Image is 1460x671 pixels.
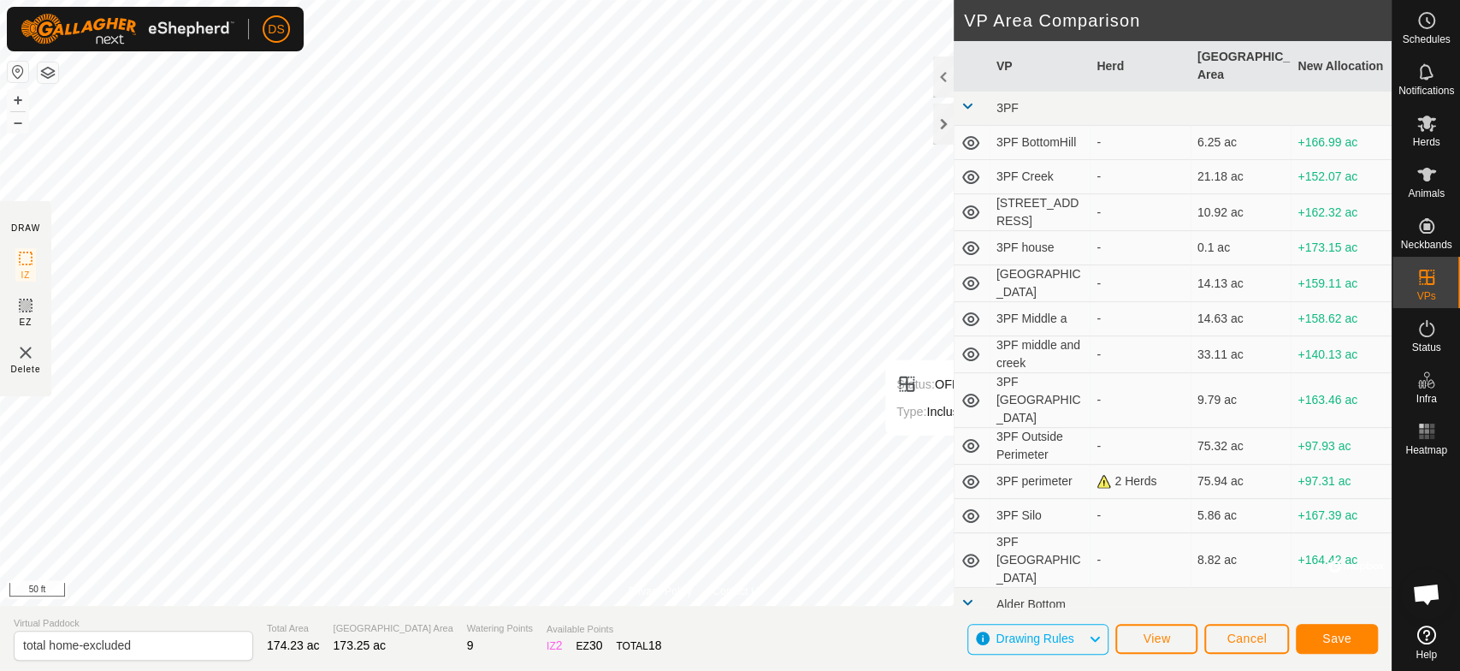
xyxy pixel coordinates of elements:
[990,373,1091,428] td: 3PF [GEOGRAPHIC_DATA]
[1291,465,1392,499] td: +97.31 ac
[1191,160,1292,194] td: 21.18 ac
[1191,126,1292,160] td: 6.25 ac
[1096,437,1184,455] div: -
[1291,336,1392,373] td: +140.13 ac
[1322,632,1351,645] span: Save
[648,638,662,652] span: 18
[990,428,1091,465] td: 3PF Outside Perimeter
[996,632,1073,645] span: Drawing Rules
[1191,336,1292,373] td: 33.11 ac
[1096,204,1184,222] div: -
[1096,346,1184,364] div: -
[268,21,284,39] span: DS
[990,265,1091,302] td: [GEOGRAPHIC_DATA]
[1096,239,1184,257] div: -
[11,363,41,376] span: Delete
[1408,188,1445,199] span: Animals
[1416,291,1435,301] span: VPs
[1401,568,1452,620] div: Open chat
[1402,34,1450,45] span: Schedules
[1398,86,1454,96] span: Notifications
[896,401,1007,422] div: Inclusion Zone
[38,62,58,83] button: Map Layers
[1115,624,1197,654] button: View
[576,637,602,655] div: EZ
[334,638,387,652] span: 173.25 ac
[1191,499,1292,533] td: 5.86 ac
[547,622,662,637] span: Available Points
[21,14,234,45] img: Gallagher Logo
[15,342,36,363] img: VP
[1296,624,1378,654] button: Save
[896,405,926,419] label: Type:
[1291,428,1392,465] td: +97.93 ac
[1191,465,1292,499] td: 75.94 ac
[1096,551,1184,569] div: -
[1411,342,1440,353] span: Status
[1291,373,1392,428] td: +163.46 ac
[1416,650,1437,660] span: Help
[1096,275,1184,293] div: -
[1096,507,1184,525] div: -
[1412,137,1439,147] span: Herds
[990,533,1091,588] td: 3PF [GEOGRAPHIC_DATA]
[616,637,661,655] div: TOTAL
[1096,310,1184,328] div: -
[1204,624,1289,654] button: Cancel
[1291,194,1392,231] td: +162.32 ac
[334,621,453,636] span: [GEOGRAPHIC_DATA] Area
[990,465,1091,499] td: 3PF perimeter
[20,316,33,329] span: EZ
[267,638,320,652] span: 174.23 ac
[1291,533,1392,588] td: +164.42 ac
[628,584,692,599] a: Privacy Policy
[1096,134,1184,151] div: -
[14,616,253,631] span: Virtual Paddock
[1191,194,1292,231] td: 10.92 ac
[712,584,763,599] a: Contact Us
[21,269,31,282] span: IZ
[1191,265,1292,302] td: 14.13 ac
[1400,240,1451,250] span: Neckbands
[1191,428,1292,465] td: 75.32 ac
[11,222,40,235] div: DRAW
[467,638,474,652] span: 9
[8,62,28,82] button: Reset Map
[589,638,603,652] span: 30
[1096,168,1184,186] div: -
[990,126,1091,160] td: 3PF BottomHill
[556,638,563,652] span: 2
[8,112,28,133] button: –
[990,336,1091,373] td: 3PF middle and creek
[990,302,1091,336] td: 3PF Middle a
[996,597,1066,611] span: Alder Bottom
[1191,533,1292,588] td: 8.82 ac
[467,621,533,636] span: Watering Points
[1392,619,1460,667] a: Help
[1191,41,1292,92] th: [GEOGRAPHIC_DATA] Area
[1291,126,1392,160] td: +166.99 ac
[990,231,1091,265] td: 3PF house
[1096,391,1184,409] div: -
[1191,302,1292,336] td: 14.63 ac
[896,374,1007,395] div: OFF
[1291,265,1392,302] td: +159.11 ac
[1191,231,1292,265] td: 0.1 ac
[1291,160,1392,194] td: +152.07 ac
[1143,632,1170,645] span: View
[547,637,562,655] div: IZ
[267,621,320,636] span: Total Area
[1090,41,1191,92] th: Herd
[990,499,1091,533] td: 3PF Silo
[1096,472,1184,490] div: 2 Herds
[1405,445,1447,455] span: Heatmap
[990,41,1091,92] th: VP
[990,194,1091,231] td: [STREET_ADDRESS]
[8,90,28,110] button: +
[964,10,1392,31] h2: VP Area Comparison
[990,160,1091,194] td: 3PF Creek
[996,101,1019,115] span: 3PF
[1291,41,1392,92] th: New Allocation
[1416,394,1436,404] span: Infra
[1291,499,1392,533] td: +167.39 ac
